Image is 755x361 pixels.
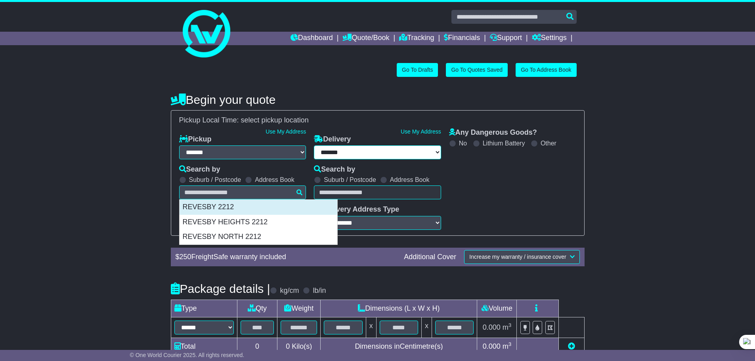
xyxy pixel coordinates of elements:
label: Delivery Address Type [314,205,399,214]
td: x [422,317,432,338]
span: 0 [286,342,290,350]
td: Kilo(s) [277,338,321,355]
label: Delivery [314,135,351,144]
td: Qty [237,300,277,317]
label: Search by [179,165,220,174]
button: Increase my warranty / insurance cover [464,250,579,264]
span: Increase my warranty / insurance cover [469,254,566,260]
a: Use My Address [266,128,306,135]
label: Address Book [390,176,430,183]
span: 0.000 [483,323,501,331]
label: Lithium Battery [483,139,525,147]
a: Go To Address Book [516,63,576,77]
label: kg/cm [280,287,299,295]
sup: 3 [508,341,512,347]
label: No [459,139,467,147]
h4: Begin your quote [171,93,585,106]
a: Quote/Book [342,32,389,45]
label: Any Dangerous Goods? [449,128,537,137]
td: Type [171,300,237,317]
div: REVESBY 2212 [180,200,337,215]
span: 0.000 [483,342,501,350]
div: Additional Cover [400,253,460,262]
sup: 3 [508,322,512,328]
span: m [503,323,512,331]
span: 250 [180,253,191,261]
label: Suburb / Postcode [324,176,376,183]
td: Dimensions in Centimetre(s) [321,338,477,355]
a: Dashboard [291,32,333,45]
a: Add new item [568,342,575,350]
a: Tracking [399,32,434,45]
td: Weight [277,300,321,317]
a: Support [490,32,522,45]
h4: Package details | [171,282,270,295]
td: Total [171,338,237,355]
a: Use My Address [401,128,441,135]
span: select pickup location [241,116,309,124]
a: Settings [532,32,567,45]
span: © One World Courier 2025. All rights reserved. [130,352,245,358]
a: Go To Quotes Saved [446,63,508,77]
span: m [503,342,512,350]
div: REVESBY NORTH 2212 [180,229,337,244]
div: REVESBY HEIGHTS 2212 [180,215,337,230]
label: Suburb / Postcode [189,176,241,183]
div: Pickup Local Time: [175,116,580,125]
label: lb/in [313,287,326,295]
div: $ FreightSafe warranty included [172,253,400,262]
a: Financials [444,32,480,45]
a: Go To Drafts [397,63,438,77]
label: Other [541,139,556,147]
td: 0 [237,338,277,355]
td: Dimensions (L x W x H) [321,300,477,317]
label: Address Book [255,176,294,183]
label: Pickup [179,135,212,144]
td: Volume [477,300,517,317]
label: Search by [314,165,355,174]
td: x [366,317,376,338]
